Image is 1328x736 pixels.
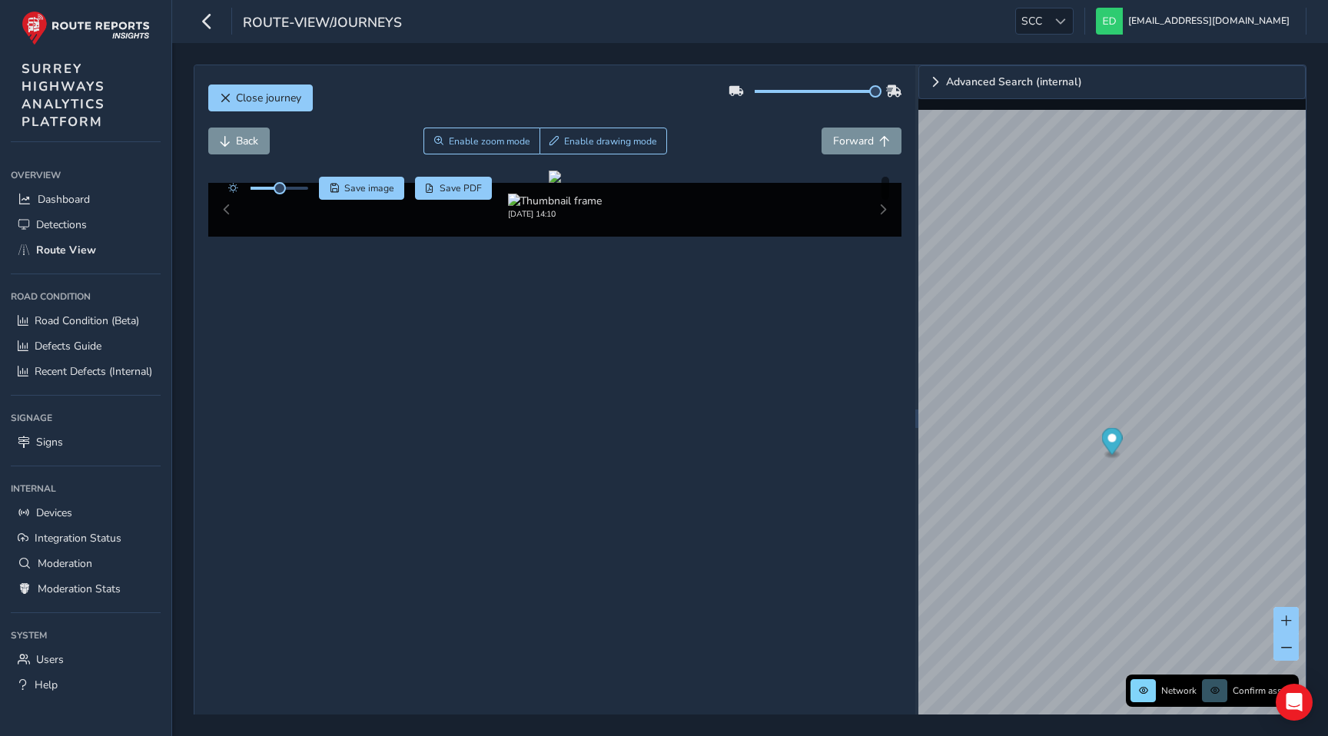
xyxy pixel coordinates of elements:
button: Zoom [423,128,539,154]
span: Enable zoom mode [449,135,530,148]
button: PDF [415,177,493,200]
a: Detections [11,212,161,237]
div: Map marker [1101,428,1122,459]
button: Save [319,177,404,200]
div: System [11,624,161,647]
span: Signs [36,435,63,449]
button: [EMAIL_ADDRESS][DOMAIN_NAME] [1096,8,1295,35]
button: Back [208,128,270,154]
span: Enable drawing mode [564,135,657,148]
a: Expand [918,65,1306,99]
span: Advanced Search (internal) [946,77,1082,88]
span: route-view/journeys [243,13,402,35]
span: Moderation Stats [38,582,121,596]
span: Integration Status [35,531,121,545]
a: Road Condition (Beta) [11,308,161,333]
span: SCC [1016,8,1047,34]
span: Users [36,652,64,667]
span: SURREY HIGHWAYS ANALYTICS PLATFORM [22,60,105,131]
div: Overview [11,164,161,187]
img: diamond-layout [1096,8,1123,35]
a: Dashboard [11,187,161,212]
span: Back [236,134,258,148]
button: Close journey [208,85,313,111]
span: Moderation [38,556,92,571]
span: Detections [36,217,87,232]
span: Road Condition (Beta) [35,313,139,328]
button: Forward [822,128,901,154]
button: Draw [539,128,668,154]
span: Save image [344,182,394,194]
span: Close journey [236,91,301,105]
span: Forward [833,134,874,148]
span: Dashboard [38,192,90,207]
a: Recent Defects (Internal) [11,359,161,384]
div: Road Condition [11,285,161,308]
span: Network [1161,685,1197,697]
a: Users [11,647,161,672]
span: Help [35,678,58,692]
img: Thumbnail frame [508,194,602,208]
div: Internal [11,477,161,500]
div: [DATE] 14:10 [508,208,602,220]
a: Moderation [11,551,161,576]
a: Help [11,672,161,698]
span: [EMAIL_ADDRESS][DOMAIN_NAME] [1128,8,1290,35]
a: Integration Status [11,525,161,551]
span: Devices [36,506,72,520]
a: Moderation Stats [11,576,161,602]
div: Open Intercom Messenger [1276,684,1313,721]
span: Defects Guide [35,339,101,353]
a: Route View [11,237,161,263]
a: Defects Guide [11,333,161,359]
a: Signs [11,429,161,455]
a: Devices [11,500,161,525]
span: Route View [36,243,96,257]
img: rr logo [22,11,150,45]
span: Confirm assets [1233,685,1294,697]
span: Save PDF [440,182,482,194]
div: Signage [11,406,161,429]
span: Recent Defects (Internal) [35,364,152,379]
